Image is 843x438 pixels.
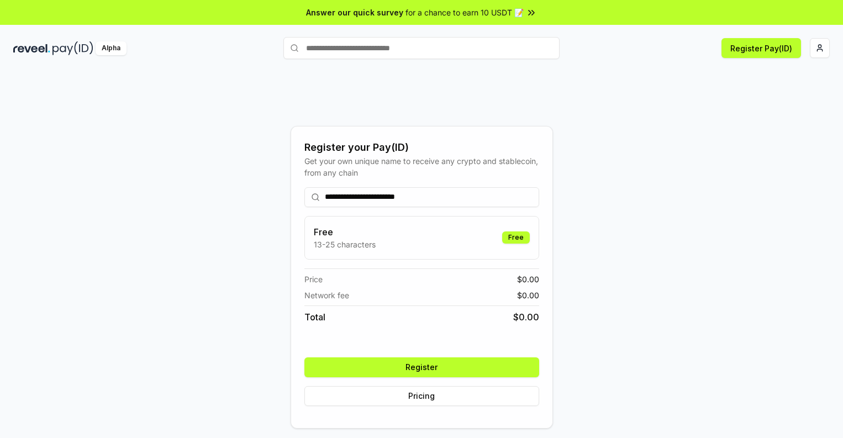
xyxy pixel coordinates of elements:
[304,310,325,324] span: Total
[13,41,50,55] img: reveel_dark
[517,273,539,285] span: $ 0.00
[304,155,539,178] div: Get your own unique name to receive any crypto and stablecoin, from any chain
[513,310,539,324] span: $ 0.00
[405,7,524,18] span: for a chance to earn 10 USDT 📝
[304,386,539,406] button: Pricing
[721,38,801,58] button: Register Pay(ID)
[502,231,530,244] div: Free
[304,289,349,301] span: Network fee
[314,239,376,250] p: 13-25 characters
[517,289,539,301] span: $ 0.00
[96,41,127,55] div: Alpha
[52,41,93,55] img: pay_id
[306,7,403,18] span: Answer our quick survey
[314,225,376,239] h3: Free
[304,357,539,377] button: Register
[304,140,539,155] div: Register your Pay(ID)
[304,273,323,285] span: Price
